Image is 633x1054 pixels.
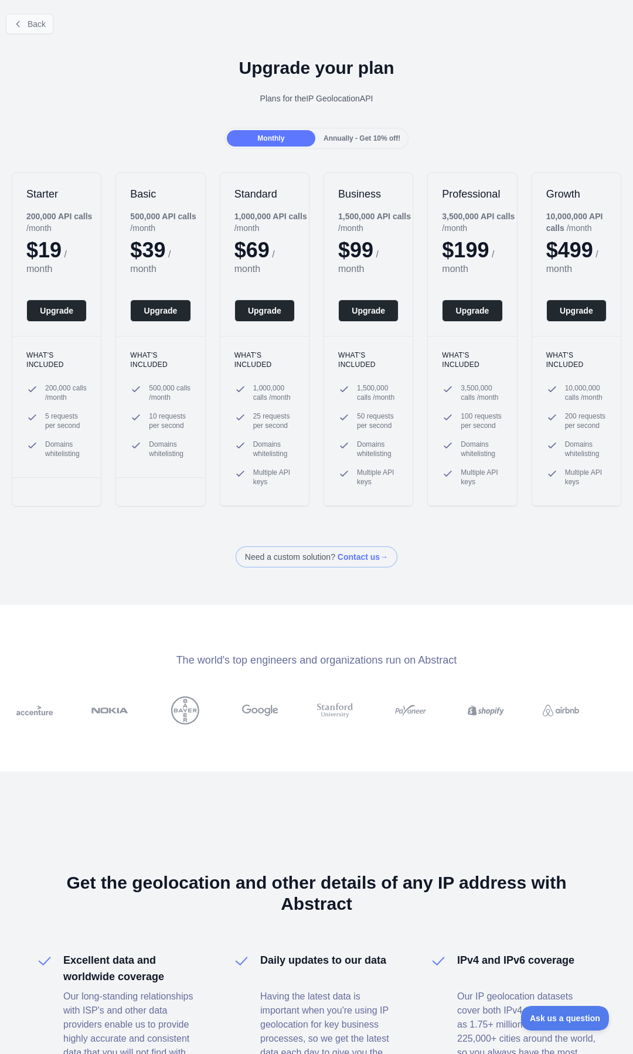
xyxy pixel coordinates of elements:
[149,440,190,458] span: Domains whitelisting
[45,412,87,430] span: 5 requests per second
[253,440,295,458] span: Domains whitelisting
[461,440,502,458] span: Domains whitelisting
[565,412,607,430] span: 200 requests per second
[253,412,295,430] span: 25 requests per second
[521,1006,610,1031] iframe: Toggle Customer Support
[565,468,607,487] span: Multiple API keys
[45,440,87,458] span: Domains whitelisting
[461,412,502,430] span: 100 requests per second
[149,412,190,430] span: 10 requests per second
[357,412,399,430] span: 50 requests per second
[461,468,502,487] span: Multiple API keys
[565,440,607,458] span: Domains whitelisting
[357,440,399,458] span: Domains whitelisting
[253,468,295,487] span: Multiple API keys
[357,468,399,487] span: Multiple API keys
